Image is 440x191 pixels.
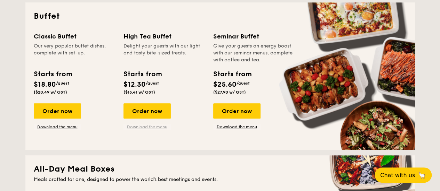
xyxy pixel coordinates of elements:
[34,69,72,79] div: Starts from
[123,103,171,119] div: Order now
[213,90,246,95] span: ($27.90 w/ GST)
[375,167,432,183] button: Chat with us🦙
[56,81,69,86] span: /guest
[34,11,407,22] h2: Buffet
[380,172,415,179] span: Chat with us
[123,32,205,41] div: High Tea Buffet
[123,90,155,95] span: ($13.41 w/ GST)
[34,80,56,89] span: $18.80
[34,43,115,63] div: Our very popular buffet dishes, complete with set-up.
[213,69,251,79] div: Starts from
[34,164,407,175] h2: All-Day Meal Boxes
[213,103,261,119] div: Order now
[34,124,81,130] a: Download the menu
[237,81,250,86] span: /guest
[34,90,67,95] span: ($20.49 w/ GST)
[418,171,426,179] span: 🦙
[123,80,146,89] span: $12.30
[123,43,205,63] div: Delight your guests with our light and tasty bite-sized treats.
[213,80,237,89] span: $25.60
[34,176,407,183] div: Meals crafted for one, designed to power the world's best meetings and events.
[146,81,159,86] span: /guest
[213,124,261,130] a: Download the menu
[213,32,295,41] div: Seminar Buffet
[34,103,81,119] div: Order now
[123,69,161,79] div: Starts from
[34,32,115,41] div: Classic Buffet
[123,124,171,130] a: Download the menu
[213,43,295,63] div: Give your guests an energy boost with our seminar menus, complete with coffee and tea.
